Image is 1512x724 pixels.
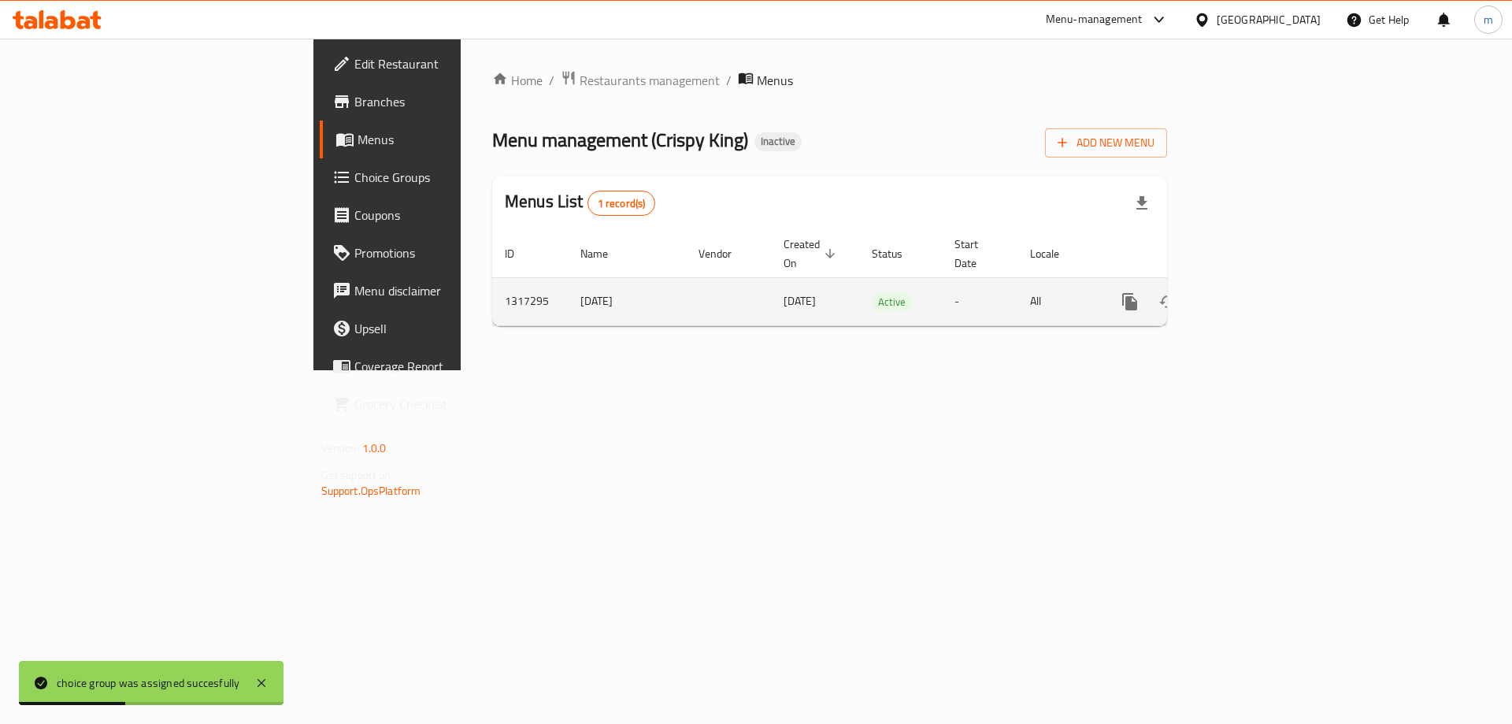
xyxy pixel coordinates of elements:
div: [GEOGRAPHIC_DATA] [1217,11,1321,28]
div: Menu-management [1046,10,1143,29]
button: Add New Menu [1045,128,1167,158]
table: enhanced table [492,230,1275,326]
a: Grocery Checklist [320,385,566,423]
a: Edit Restaurant [320,45,566,83]
span: Promotions [354,243,554,262]
span: [DATE] [784,291,816,311]
a: Coverage Report [320,347,566,385]
a: Coupons [320,196,566,234]
span: 1 record(s) [588,196,655,211]
button: Change Status [1149,283,1187,321]
span: Coupons [354,206,554,225]
span: Grocery Checklist [354,395,554,414]
span: Start Date [954,235,999,273]
div: Export file [1123,184,1161,222]
div: choice group was assigned succesfully [57,674,239,692]
span: Restaurants management [580,71,720,90]
a: Menu disclaimer [320,272,566,310]
span: Add New Menu [1058,133,1154,153]
span: Inactive [754,135,802,148]
div: Inactive [754,132,802,151]
button: more [1111,283,1149,321]
h2: Menus List [505,190,655,216]
a: Upsell [320,310,566,347]
span: Menu management ( Crispy King ) [492,122,748,158]
span: Branches [354,92,554,111]
div: Total records count [587,191,656,216]
a: Support.OpsPlatform [321,481,421,501]
span: Choice Groups [354,168,554,187]
span: Active [872,293,912,311]
a: Menus [320,121,566,158]
span: Menu disclaimer [354,281,554,300]
td: - [942,277,1017,325]
span: Coverage Report [354,357,554,376]
div: Active [872,292,912,311]
span: Locale [1030,244,1080,263]
span: m [1484,11,1493,28]
span: Edit Restaurant [354,54,554,73]
span: Upsell [354,319,554,338]
span: Status [872,244,923,263]
span: 1.0.0 [362,438,387,459]
th: Actions [1099,230,1275,278]
li: / [726,71,732,90]
span: Name [580,244,628,263]
a: Restaurants management [561,70,720,91]
span: Vendor [699,244,752,263]
a: Choice Groups [320,158,566,196]
span: Menus [757,71,793,90]
span: Get support on: [321,465,394,485]
td: [DATE] [568,277,686,325]
a: Promotions [320,234,566,272]
span: Menus [358,130,554,149]
span: Created On [784,235,840,273]
td: All [1017,277,1099,325]
span: ID [505,244,535,263]
span: Version: [321,438,360,459]
a: Branches [320,83,566,121]
nav: breadcrumb [492,70,1167,91]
